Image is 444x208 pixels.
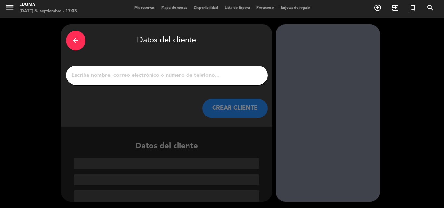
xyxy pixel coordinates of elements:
[391,4,399,12] i: exit_to_app
[5,2,15,12] i: menu
[20,8,77,15] div: [DATE] 5. septiembre - 17:33
[158,6,190,10] span: Mapa de mesas
[5,2,15,14] button: menu
[253,6,277,10] span: Pre-acceso
[190,6,221,10] span: Disponibilidad
[409,4,417,12] i: turned_in_not
[202,99,268,118] button: CREAR CLIENTE
[20,2,77,8] div: Luuma
[66,29,268,52] div: Datos del cliente
[71,71,263,80] input: Escriba nombre, correo electrónico o número de teléfono...
[131,6,158,10] span: Mis reservas
[374,4,382,12] i: add_circle_outline
[72,37,80,44] i: arrow_back
[221,6,253,10] span: Lista de Espera
[426,4,434,12] i: search
[277,6,313,10] span: Tarjetas de regalo
[61,140,272,202] div: Datos del cliente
